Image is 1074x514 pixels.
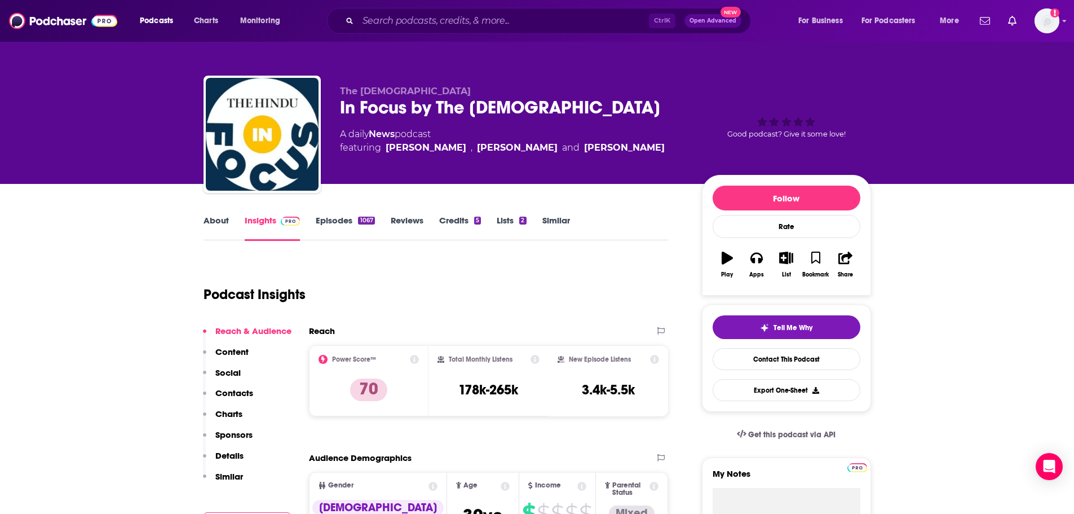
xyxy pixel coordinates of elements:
span: Good podcast? Give it some love! [727,130,846,138]
a: Amit Baruah [386,141,466,155]
h2: New Episode Listens [569,355,631,363]
img: tell me why sparkle [760,323,769,332]
a: Episodes1067 [316,215,374,241]
button: open menu [932,12,973,30]
div: Play [721,271,733,278]
button: Details [203,450,244,471]
span: More [940,13,959,29]
p: 70 [350,379,387,401]
div: Search podcasts, credits, & more... [338,8,762,34]
span: Gender [328,482,353,489]
a: Get this podcast via API [728,421,845,449]
div: Good podcast? Give it some love! [702,86,871,156]
a: Credits5 [439,215,481,241]
button: Export One-Sheet [713,379,860,401]
a: [PERSON_NAME] [584,141,665,155]
h2: Total Monthly Listens [449,355,512,363]
div: Bookmark [802,271,829,278]
span: , [471,141,472,155]
a: About [204,215,229,241]
span: New [721,7,741,17]
span: For Podcasters [861,13,916,29]
a: Show notifications dropdown [1004,11,1021,30]
p: Similar [215,471,243,482]
a: Similar [542,215,570,241]
button: Sponsors [203,429,253,450]
p: Reach & Audience [215,326,291,336]
button: Apps [742,244,771,285]
img: Podchaser - Follow, Share and Rate Podcasts [9,10,117,32]
span: Tell Me Why [774,323,812,332]
img: User Profile [1035,8,1059,33]
span: Monitoring [240,13,280,29]
a: [PERSON_NAME] [477,141,558,155]
button: Reach & Audience [203,326,291,346]
div: A daily podcast [340,128,665,155]
button: Follow [713,186,860,210]
svg: Add a profile image [1050,8,1059,17]
span: Parental Status [612,482,648,497]
h2: Power Score™ [332,355,376,363]
div: Apps [749,271,764,278]
p: Content [215,346,249,357]
span: Age [463,482,478,489]
a: Show notifications dropdown [975,11,995,30]
span: featuring [340,141,665,155]
button: open menu [790,12,857,30]
button: Bookmark [801,244,830,285]
div: Rate [713,215,860,238]
a: InsightsPodchaser Pro [245,215,300,241]
button: Charts [203,408,242,429]
button: List [771,244,801,285]
div: 2 [519,217,526,225]
h2: Reach [309,326,335,336]
span: The [DEMOGRAPHIC_DATA] [340,86,471,96]
span: Charts [194,13,218,29]
a: Pro website [847,462,867,472]
h3: 3.4k-5.5k [582,381,635,398]
span: Get this podcast via API [748,430,836,440]
button: Contacts [203,388,253,408]
div: Share [838,271,853,278]
a: Reviews [391,215,423,241]
button: Similar [203,471,243,492]
img: Podchaser Pro [847,463,867,472]
button: open menu [232,12,295,30]
a: Lists2 [497,215,526,241]
a: Contact This Podcast [713,348,860,370]
h1: Podcast Insights [204,286,306,303]
h3: 178k-265k [458,381,518,398]
span: Open Advanced [690,18,736,24]
button: open menu [132,12,188,30]
span: Ctrl K [649,14,675,28]
button: Content [203,346,249,367]
button: Play [713,244,742,285]
div: Open Intercom Messenger [1036,453,1063,480]
span: Income [535,482,561,489]
span: Podcasts [140,13,173,29]
button: tell me why sparkleTell Me Why [713,315,860,339]
input: Search podcasts, credits, & more... [358,12,649,30]
button: Social [203,367,241,388]
div: 1067 [358,217,374,225]
a: Charts [187,12,225,30]
p: Sponsors [215,429,253,440]
p: Charts [215,408,242,419]
a: News [369,129,395,139]
div: 5 [474,217,481,225]
img: Podchaser Pro [281,217,300,226]
p: Contacts [215,388,253,398]
h2: Audience Demographics [309,453,412,463]
span: For Business [798,13,843,29]
button: Open AdvancedNew [684,14,741,28]
span: and [562,141,580,155]
button: Share [830,244,860,285]
div: List [782,271,791,278]
img: In Focus by The Hindu [206,78,319,191]
label: My Notes [713,468,860,488]
button: Show profile menu [1035,8,1059,33]
p: Details [215,450,244,461]
button: open menu [854,12,932,30]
